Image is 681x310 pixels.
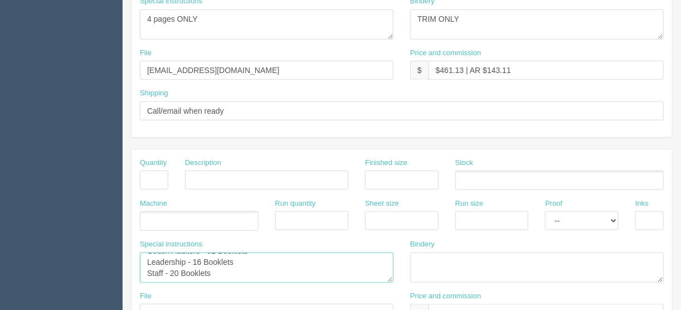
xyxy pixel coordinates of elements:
label: Description [185,158,221,168]
textarea: 20 pages each PRINT COLLATED, CLIENT WILL STAPLE AND FOLD [140,9,393,40]
label: Inks [635,198,649,209]
label: File [140,48,152,59]
label: Quantity [140,158,167,168]
label: Finished size [365,158,407,168]
label: Price and commission [410,291,481,302]
label: File [140,291,152,302]
label: Stock [455,158,474,168]
label: Run size [455,198,484,209]
label: Special instructions [140,239,202,250]
label: Proof [545,198,562,209]
label: Shipping [140,88,168,99]
textarea: Coach Developers - 50 Booklets Coach Auditors - 62 Booklets Leadership - 16 Booklets Staff - 20 B... [140,253,393,283]
textarea: TRIM ONLY [410,9,664,40]
div: $ [410,61,429,80]
label: Price and commission [410,48,481,59]
label: Machine [140,198,167,209]
label: Bindery [410,239,435,250]
label: Run quantity [275,198,316,209]
label: Sheet size [365,198,399,209]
